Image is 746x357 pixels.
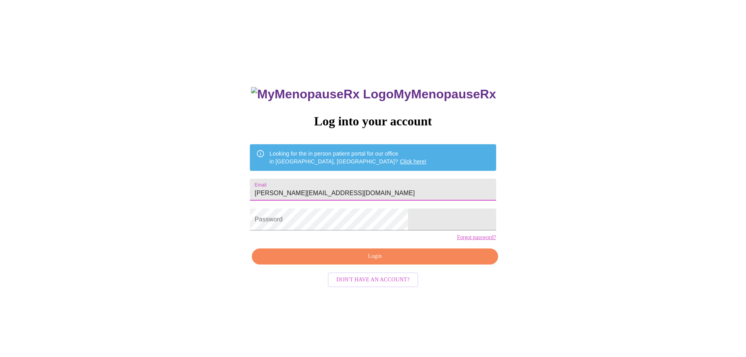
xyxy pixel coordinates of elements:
a: Forgot password? [457,234,496,241]
span: Don't have an account? [336,275,410,285]
a: Don't have an account? [326,276,420,283]
button: Login [252,248,498,265]
div: Looking for the in person patient portal for our office in [GEOGRAPHIC_DATA], [GEOGRAPHIC_DATA]? [269,147,426,169]
h3: Log into your account [250,114,496,129]
h3: MyMenopauseRx [251,87,496,101]
button: Don't have an account? [328,272,418,288]
img: MyMenopauseRx Logo [251,87,394,101]
span: Login [261,252,489,261]
a: Click here! [400,158,426,165]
